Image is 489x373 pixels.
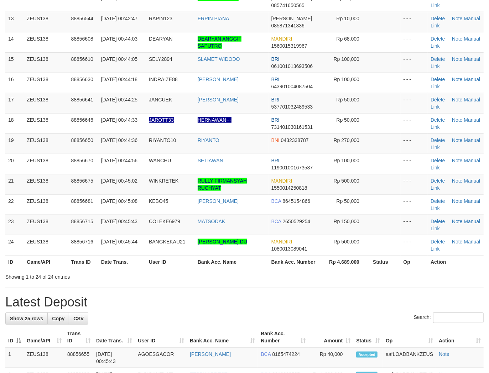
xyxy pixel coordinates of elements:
span: BRI [271,158,280,163]
span: Rp 50,000 [337,117,360,123]
span: DEARYAN [149,36,172,42]
th: User ID: activate to sort column ascending [135,327,187,347]
span: Rp 50,000 [337,198,360,204]
span: Copy 8645154866 to clipboard [282,198,310,204]
span: MANDIRI [271,239,292,245]
a: Manual Link [431,137,480,150]
span: [DATE] 00:45:02 [101,178,137,184]
a: Manual Link [431,219,480,231]
span: Nama rekening ada tanda titik/strip, harap diedit [149,117,174,123]
span: Rp 500,000 [334,178,359,184]
th: Action: activate to sort column ascending [436,327,484,347]
span: MANDIRI [271,36,292,42]
span: BCA [261,351,271,357]
span: Copy 061001013693506 to clipboard [271,63,313,69]
span: Show 25 rows [10,316,43,321]
span: Copy 731401030161531 to clipboard [271,124,313,130]
td: 16 [5,73,24,93]
th: Game/API: activate to sort column ascending [24,327,64,347]
td: 14 [5,32,24,52]
a: RULLY FIRMANSYAH RUCHYAT [198,178,247,191]
td: - - - [401,174,428,194]
span: WANCHU [149,158,171,163]
span: 88856646 [71,117,93,123]
td: ZEUS138 [24,93,68,113]
span: [DATE] 00:44:36 [101,137,137,143]
th: Status [370,255,400,268]
span: [DATE] 00:45:43 [101,219,137,224]
th: Date Trans.: activate to sort column ascending [93,327,135,347]
a: Delete [431,198,445,204]
td: 18 [5,113,24,133]
a: Manual Link [431,77,480,89]
td: ZEUS138 [24,215,68,235]
a: Manual Link [431,198,480,211]
td: - - - [401,235,428,255]
a: Delete [431,97,445,103]
span: JANCUEK [149,97,172,103]
td: - - - [401,215,428,235]
span: MANDIRI [271,178,292,184]
a: Delete [431,219,445,224]
td: ZEUS138 [24,174,68,194]
a: Delete [431,77,445,82]
td: - - - [401,133,428,154]
th: Bank Acc. Number [269,255,323,268]
a: Note [452,137,463,143]
input: Search: [433,312,484,323]
span: 88856675 [71,178,93,184]
td: 1 [5,347,24,368]
a: HERNAWAN--- [198,117,232,123]
span: 88856544 [71,16,93,21]
span: BRI [271,56,280,62]
span: BRI [271,97,280,103]
span: 88856650 [71,137,93,143]
span: Rp 150,000 [334,219,359,224]
span: WINKRETEK [149,178,178,184]
td: 19 [5,133,24,154]
span: BCA [271,219,281,224]
span: [DATE] 00:42:47 [101,16,137,21]
th: Amount: activate to sort column ascending [308,327,354,347]
a: Manual Link [431,16,480,28]
td: aafLOADBANKZEUS [383,347,436,368]
span: [DATE] 00:45:44 [101,239,137,245]
td: 21 [5,174,24,194]
td: - - - [401,194,428,215]
span: [DATE] 00:44:33 [101,117,137,123]
span: Copy [52,316,64,321]
td: 24 [5,235,24,255]
span: Copy 8165474224 to clipboard [272,351,300,357]
span: KEBO45 [149,198,168,204]
span: 88856630 [71,77,93,82]
th: ID: activate to sort column descending [5,327,24,347]
th: ID [5,255,24,268]
span: Copy 085741650565 to clipboard [271,2,305,8]
a: Note [452,16,463,21]
a: Manual Link [431,239,480,252]
span: [DATE] 00:44:05 [101,56,137,62]
a: [PERSON_NAME] DU [198,239,247,245]
a: CSV [69,312,88,325]
span: RIYANTO10 [149,137,176,143]
th: User ID [146,255,195,268]
a: [PERSON_NAME] [190,351,231,357]
a: Manual Link [431,56,480,69]
span: Copy 643901004087504 to clipboard [271,84,313,89]
a: RIYANTO [198,137,219,143]
td: 22 [5,194,24,215]
a: Note [452,178,463,184]
th: Op: activate to sort column ascending [383,327,436,347]
a: Delete [431,178,445,184]
span: 88856681 [71,198,93,204]
a: Note [452,56,463,62]
a: Show 25 rows [5,312,48,325]
td: ZEUS138 [24,73,68,93]
a: Note [452,77,463,82]
span: BCA [271,198,281,204]
a: Note [452,239,463,245]
a: Note [452,219,463,224]
a: Note [452,36,463,42]
th: Action [428,255,484,268]
span: Rp 500,000 [334,239,359,245]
